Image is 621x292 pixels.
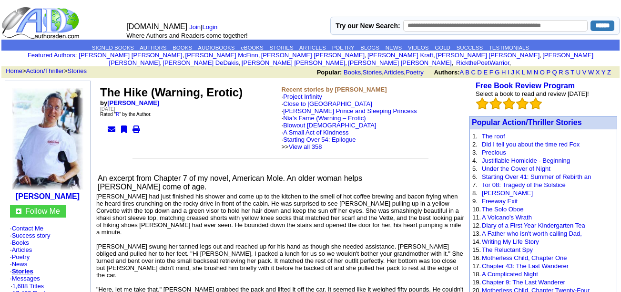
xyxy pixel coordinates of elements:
[482,271,538,278] a: A Complicated Night
[482,157,570,164] a: Justifiable Homicide - Beginning
[472,165,478,172] font: 5.
[283,93,322,100] a: Project Infinity
[546,69,550,76] a: P
[482,230,582,237] a: A Father who isn't worth calling Dad,
[384,69,404,76] a: Articles
[189,23,201,31] a: Join
[6,67,22,74] a: Home
[98,174,362,191] font: An excerpt from Chapter 7 of my novel, American Mole. An older woman helps [PERSON_NAME] come of ...
[140,45,166,51] a: AUTHORS
[26,67,64,74] a: Action/Thriller
[482,214,532,221] a: A Volcano's Wrath
[541,53,542,58] font: i
[472,189,478,197] font: 8.
[68,67,87,74] a: Stories
[100,106,115,112] font: [DATE]
[116,112,119,117] a: R
[25,207,60,215] font: Follow Me
[282,107,417,150] font: ·
[12,275,40,282] a: Messages
[436,52,540,59] a: [PERSON_NAME] [PERSON_NAME]
[472,279,481,286] font: 19.
[126,22,187,31] font: [DOMAIN_NAME]
[576,69,580,76] a: U
[12,225,43,232] a: Contact Me
[482,279,565,286] a: Chapter 9: The Last Wanderer
[482,222,585,229] a: Diary of a First Year Kindergarten Tea
[100,112,152,117] font: Rated " " by the Author.
[472,262,481,270] font: 17.
[482,141,580,148] a: Did I tell you about the time red Fox
[260,53,261,58] font: i
[126,32,247,39] font: Where Authors and Readers come together!
[476,97,489,110] img: bigemptystars.png
[283,115,366,122] a: Nia’s Fame (Warning – Erotic)
[241,61,242,66] font: i
[366,53,367,58] font: i
[511,69,514,76] a: J
[173,45,192,51] a: BOOKS
[282,115,377,150] font: ·
[596,69,600,76] a: X
[12,88,83,190] img: 3918.JPG
[565,69,569,76] a: S
[261,52,365,59] a: [PERSON_NAME] [PERSON_NAME]
[435,45,450,51] a: GOLD
[282,122,377,150] font: ·
[482,246,533,253] a: The Reluctant Spy
[12,261,28,268] a: News
[482,165,550,172] a: Under the Cover of Night
[588,69,594,76] a: W
[482,189,533,197] a: [PERSON_NAME]
[472,271,481,278] font: 18.
[454,59,509,66] a: RickthePoetWarrior
[107,99,159,106] a: [PERSON_NAME]
[495,69,499,76] a: G
[489,97,502,110] img: bigemptystars.png
[477,69,481,76] a: D
[198,45,234,51] a: AUDIOBOOKS
[476,90,589,97] font: Select a book to read and review [DATE]!
[12,253,30,261] a: Poetry
[471,69,475,76] a: C
[511,61,512,66] font: i
[516,97,529,110] img: bigemptystars.png
[570,69,574,76] a: T
[472,181,478,188] font: 7.
[185,52,258,59] a: [PERSON_NAME] McFinn
[163,59,239,66] a: [PERSON_NAME] DeDakis
[241,45,263,51] a: eBOOKS
[516,69,520,76] a: K
[283,100,372,107] a: Close to [GEOGRAPHIC_DATA]
[283,129,348,136] a: A Small Act of Kindness
[607,69,611,76] a: Z
[360,45,379,51] a: BLOGS
[601,69,605,76] a: Y
[282,93,417,150] font: ·
[386,45,402,51] a: NEWS
[522,69,525,76] a: L
[489,69,493,76] a: F
[435,53,436,58] font: i
[434,69,459,76] b: Authors:
[472,230,481,237] font: 13.
[472,149,478,156] font: 3.
[465,69,469,76] a: B
[79,52,182,59] a: [PERSON_NAME] [PERSON_NAME]
[347,61,348,66] font: i
[2,67,87,74] font: > >
[12,239,29,246] a: Books
[16,192,80,200] a: [PERSON_NAME]
[489,45,529,51] a: TESTIMONIALS
[472,118,582,126] font: Popular Action/Thriller Stories
[336,22,400,30] label: Try our New Search:
[482,206,523,213] a: The Solo Oboe
[332,45,355,51] a: POETRY
[283,107,417,115] a: [PERSON_NAME] Prince and Sleeping Princess
[10,275,40,282] font: ·
[472,214,481,221] font: 11.
[540,69,545,76] a: O
[317,69,342,76] b: Popular:
[92,45,134,51] a: SIGNED BOOKS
